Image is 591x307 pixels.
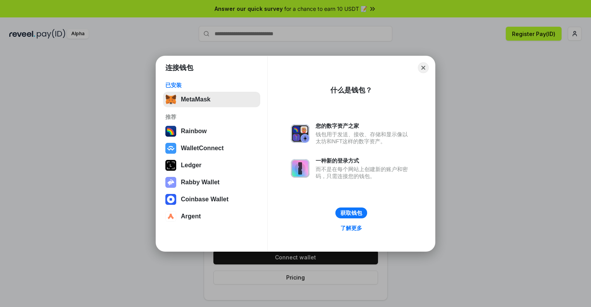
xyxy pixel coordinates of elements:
div: Argent [181,213,201,220]
h1: 连接钱包 [165,63,193,72]
div: Rabby Wallet [181,179,220,186]
button: 获取钱包 [335,208,367,218]
button: Rainbow [163,123,260,139]
img: svg+xml,%3Csvg%20width%3D%2228%22%20height%3D%2228%22%20viewBox%3D%220%200%2028%2028%22%20fill%3D... [165,211,176,222]
img: svg+xml,%3Csvg%20width%3D%2228%22%20height%3D%2228%22%20viewBox%3D%220%200%2028%2028%22%20fill%3D... [165,143,176,154]
div: MetaMask [181,96,210,103]
button: Close [418,62,429,73]
div: 已安装 [165,82,258,89]
div: 而不是在每个网站上创建新的账户和密码，只需连接您的钱包。 [316,166,412,180]
img: svg+xml,%3Csvg%20xmlns%3D%22http%3A%2F%2Fwww.w3.org%2F2000%2Fsvg%22%20fill%3D%22none%22%20viewBox... [291,159,309,178]
img: svg+xml,%3Csvg%20xmlns%3D%22http%3A%2F%2Fwww.w3.org%2F2000%2Fsvg%22%20fill%3D%22none%22%20viewBox... [291,124,309,143]
img: svg+xml,%3Csvg%20xmlns%3D%22http%3A%2F%2Fwww.w3.org%2F2000%2Fsvg%22%20width%3D%2228%22%20height%3... [165,160,176,171]
img: svg+xml,%3Csvg%20fill%3D%22none%22%20height%3D%2233%22%20viewBox%3D%220%200%2035%2033%22%20width%... [165,94,176,105]
div: Coinbase Wallet [181,196,228,203]
button: Argent [163,209,260,224]
button: MetaMask [163,92,260,107]
div: 获取钱包 [340,209,362,216]
button: Rabby Wallet [163,175,260,190]
div: 推荐 [165,113,258,120]
div: 一种新的登录方式 [316,157,412,164]
div: 您的数字资产之家 [316,122,412,129]
img: svg+xml,%3Csvg%20xmlns%3D%22http%3A%2F%2Fwww.w3.org%2F2000%2Fsvg%22%20fill%3D%22none%22%20viewBox... [165,177,176,188]
img: svg+xml,%3Csvg%20width%3D%22120%22%20height%3D%22120%22%20viewBox%3D%220%200%20120%20120%22%20fil... [165,126,176,137]
div: 什么是钱包？ [330,86,372,95]
img: svg+xml,%3Csvg%20width%3D%2228%22%20height%3D%2228%22%20viewBox%3D%220%200%2028%2028%22%20fill%3D... [165,194,176,205]
div: Rainbow [181,128,207,135]
div: 了解更多 [340,225,362,232]
div: Ledger [181,162,201,169]
a: 了解更多 [336,223,367,233]
button: WalletConnect [163,141,260,156]
div: 钱包用于发送、接收、存储和显示像以太坊和NFT这样的数字资产。 [316,131,412,145]
div: WalletConnect [181,145,224,152]
button: Coinbase Wallet [163,192,260,207]
button: Ledger [163,158,260,173]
